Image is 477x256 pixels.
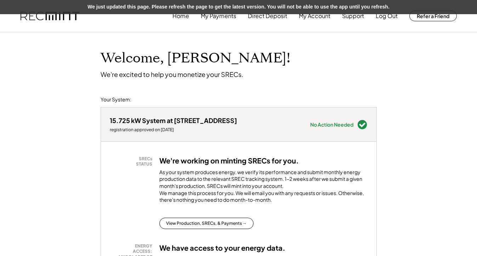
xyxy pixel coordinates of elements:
[21,12,79,21] img: recmint-logotype%403x.png
[101,96,131,103] div: Your System:
[342,9,364,23] button: Support
[201,9,236,23] button: My Payments
[159,169,368,207] div: As your system produces energy, we verify its performance and submit monthly energy production da...
[159,218,254,229] button: View Production, SRECs, & Payments →
[248,9,287,23] button: Direct Deposit
[310,122,353,127] div: No Action Needed
[409,11,457,21] button: Refer a Friend
[172,9,189,23] button: Home
[159,156,299,165] h3: We're working on minting SRECs for you.
[113,156,152,167] div: SRECs STATUS
[159,243,285,252] h3: We have access to your energy data.
[299,9,330,23] button: My Account
[101,50,290,67] h1: Welcome, [PERSON_NAME]!
[110,116,237,124] div: 15.725 kW System at [STREET_ADDRESS]
[376,9,398,23] button: Log Out
[101,70,243,78] div: We're excited to help you monetize your SRECs.
[110,127,237,133] div: registration approved on [DATE]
